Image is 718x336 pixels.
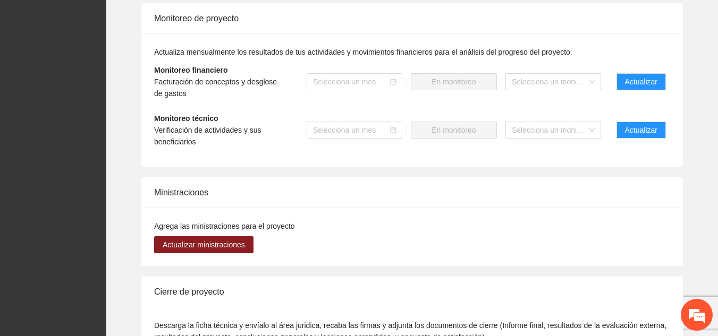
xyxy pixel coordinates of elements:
a: Actualizar ministraciones [154,240,254,249]
button: Actualizar [616,122,666,139]
div: Chatee con nosotros ahora [55,54,179,68]
div: Ministraciones [154,177,670,208]
div: Minimizar ventana de chat en vivo [174,5,200,31]
span: Estamos en línea. [62,108,147,216]
span: calendar [390,127,396,133]
textarea: Escriba su mensaje y pulse “Intro” [5,223,202,261]
span: Facturación de conceptos y desglose de gastos [154,77,277,98]
span: Agrega las ministraciones para el proyecto [154,222,295,230]
span: Actualiza mensualmente los resultados de tus actividades y movimientos financieros para el anális... [154,48,572,56]
span: Actualizar [625,124,657,136]
div: Monitoreo de proyecto [154,3,670,33]
span: Actualizar ministraciones [163,239,245,251]
span: Actualizar [625,76,657,88]
button: Actualizar ministraciones [154,236,254,253]
div: Cierre de proyecto [154,277,670,307]
strong: Monitoreo técnico [154,114,218,123]
button: Actualizar [616,73,666,90]
span: calendar [390,79,396,85]
span: Verificación de actividades y sus beneficiarios [154,126,261,146]
strong: Monitoreo financiero [154,66,227,74]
